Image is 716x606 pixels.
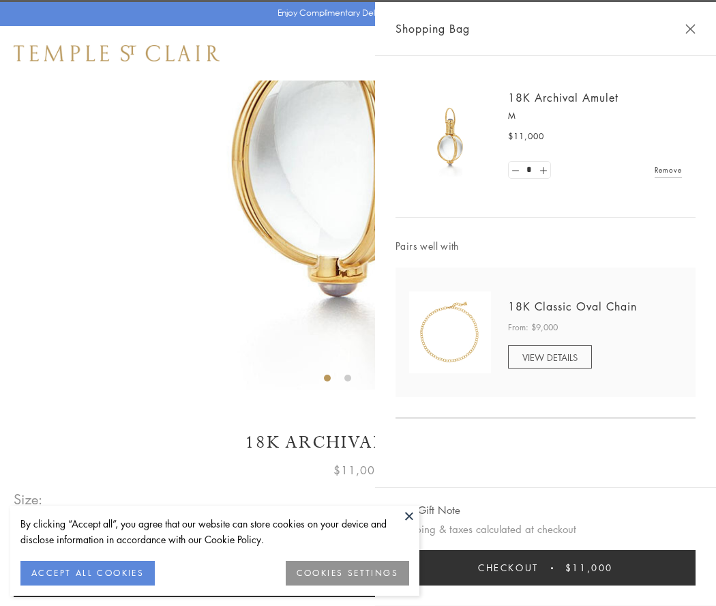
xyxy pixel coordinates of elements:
[396,521,696,538] p: Shipping & taxes calculated at checkout
[409,96,491,177] img: 18K Archival Amulet
[522,351,578,364] span: VIEW DETAILS
[655,162,682,177] a: Remove
[396,502,460,519] button: Add Gift Note
[333,461,383,479] span: $11,000
[20,516,409,547] div: By clicking “Accept all”, you agree that our website can store cookies on your device and disclos...
[396,20,470,38] span: Shopping Bag
[14,431,702,454] h1: 18K Archival Amulet
[508,130,544,143] span: $11,000
[396,550,696,586] button: Checkout $11,000
[508,345,592,369] a: VIEW DETAILS
[396,238,696,254] span: Pairs well with
[14,488,44,510] span: Size:
[20,561,155,586] button: ACCEPT ALL COOKIES
[508,109,682,123] p: M
[409,291,491,373] img: N88865-OV18
[509,162,522,179] a: Set quantity to 0
[508,90,618,105] a: 18K Archival Amulet
[508,299,637,314] a: 18K Classic Oval Chain
[278,6,432,20] p: Enjoy Complimentary Delivery & Returns
[536,162,550,179] a: Set quantity to 2
[508,321,558,334] span: From: $9,000
[14,45,220,61] img: Temple St. Clair
[565,560,613,575] span: $11,000
[685,24,696,34] button: Close Shopping Bag
[478,560,539,575] span: Checkout
[286,561,409,586] button: COOKIES SETTINGS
